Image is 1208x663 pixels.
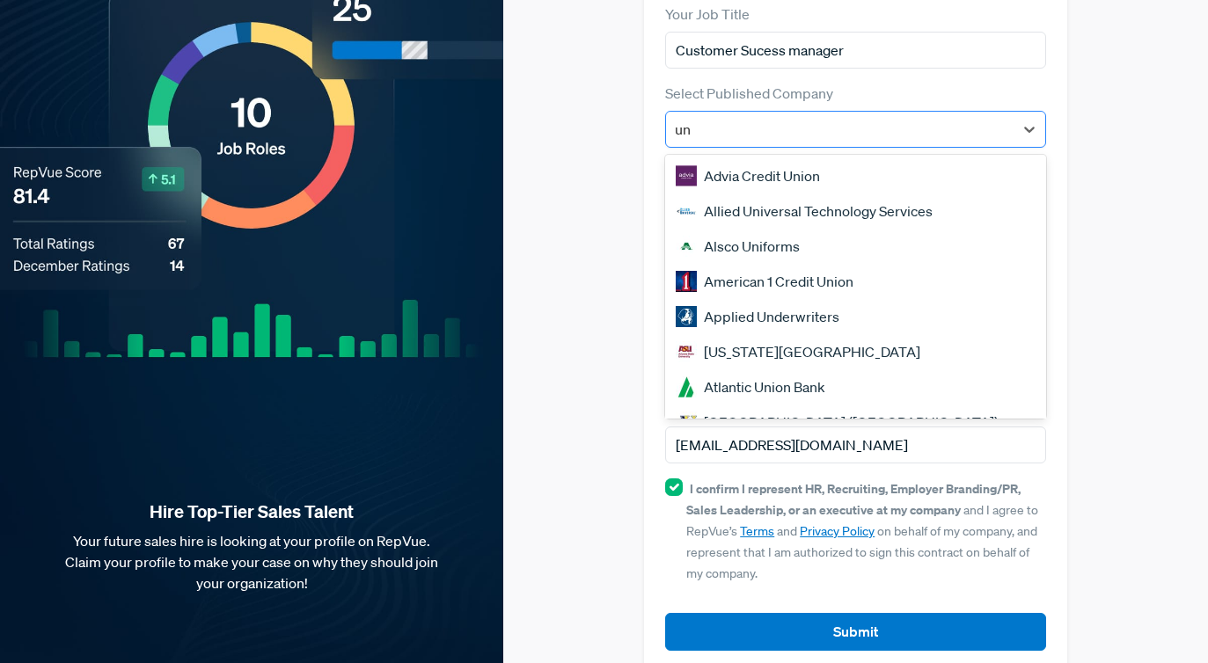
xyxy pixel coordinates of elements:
[665,369,1046,404] div: Atlantic Union Bank
[740,523,774,539] a: Terms
[665,229,1046,264] div: Alsco Uniforms
[686,480,1021,518] strong: I confirm I represent HR, Recruiting, Employer Branding/PR, Sales Leadership, or an executive at ...
[676,341,697,362] img: Arizona State University
[686,481,1038,581] span: and I agree to RepVue’s and on behalf of my company, and represent that I am authorized to sign t...
[28,530,475,594] p: Your future sales hire is looking at your profile on RepVue. Claim your profile to make your case...
[665,334,1046,369] div: [US_STATE][GEOGRAPHIC_DATA]
[665,426,1046,463] input: Email
[665,193,1046,229] div: Allied Universal Technology Services
[665,613,1046,651] button: Submit
[665,299,1046,334] div: Applied Underwriters
[800,523,875,539] a: Privacy Policy
[665,158,1046,193] div: Advia Credit Union
[676,271,697,292] img: American 1 Credit Union
[665,404,1046,440] div: [GEOGRAPHIC_DATA] ([GEOGRAPHIC_DATA])
[676,165,697,186] img: Advia Credit Union
[676,376,697,397] img: Atlantic Union Bank
[28,500,475,523] strong: Hire Top-Tier Sales Talent
[676,412,697,433] img: Augustana University (SD)
[676,200,697,222] img: Allied Universal Technology Services
[676,306,697,327] img: Applied Underwriters
[676,236,697,257] img: Alsco Uniforms
[665,4,750,25] label: Your Job Title
[665,264,1046,299] div: American 1 Credit Union
[665,32,1046,69] input: Title
[665,83,833,104] label: Select Published Company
